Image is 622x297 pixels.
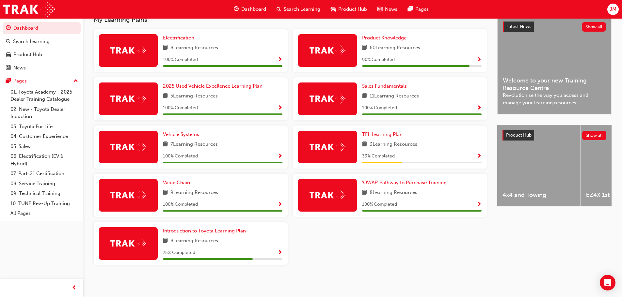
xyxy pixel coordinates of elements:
[362,189,367,197] span: book-icon
[8,131,81,141] a: 04. Customer Experience
[110,190,146,200] img: Trak
[502,191,575,199] span: 4x4 and Towing
[8,151,81,169] a: 06. Electrification (EV & Hybrid)
[503,92,606,106] span: Revolutionise the way you access and manage your learning resources.
[163,35,194,41] span: Electrification
[3,22,81,34] a: Dashboard
[110,238,146,248] img: Trak
[110,45,146,55] img: Trak
[506,24,531,29] span: Latest News
[8,141,81,152] a: 05. Sales
[497,125,581,206] a: 4x4 and Towing
[310,190,345,200] img: Trak
[362,83,407,89] span: Sales Fundamentals
[502,130,606,141] a: Product HubShow all
[8,169,81,179] a: 07. Parts21 Certification
[163,34,197,42] a: Electrification
[477,56,482,64] button: Show Progress
[8,188,81,199] a: 09. Technical Training
[362,34,409,42] a: Product Knowledge
[3,75,81,87] button: Pages
[278,200,282,209] button: Show Progress
[362,92,367,100] span: book-icon
[72,284,77,292] span: prev-icon
[607,4,619,15] button: JM
[3,36,81,48] a: Search Learning
[362,104,397,112] span: 100 % Completed
[477,105,482,111] span: Show Progress
[8,199,81,209] a: 10. TUNE Rev-Up Training
[13,51,42,58] div: Product Hub
[278,249,282,257] button: Show Progress
[3,2,55,17] img: Trak
[362,180,447,186] span: 'OWAF' Pathway to Purchase Training
[170,237,218,245] span: 8 Learning Resources
[163,82,265,90] a: 2025 Used Vehicle Excellence Learning Plan
[477,152,482,160] button: Show Progress
[278,250,282,256] span: Show Progress
[497,16,612,114] a: Latest NewsShow allWelcome to your new Training Resource CentreRevolutionise the way you access a...
[477,57,482,63] span: Show Progress
[8,179,81,189] a: 08. Service Training
[477,202,482,208] span: Show Progress
[582,131,607,140] button: Show all
[278,104,282,112] button: Show Progress
[362,179,449,186] a: 'OWAF' Pathway to Purchase Training
[163,131,202,138] a: Vehicle Systems
[277,5,281,13] span: search-icon
[241,6,266,13] span: Dashboard
[610,6,616,13] span: JM
[362,35,407,41] span: Product Knowledge
[6,78,11,84] span: pages-icon
[362,131,403,137] span: TFL Learning Plan
[310,142,345,152] img: Trak
[163,180,190,186] span: Value Chain
[403,3,434,16] a: pages-iconPages
[13,77,27,85] div: Pages
[477,154,482,159] span: Show Progress
[170,92,218,100] span: 5 Learning Resources
[326,3,372,16] a: car-iconProduct Hub
[503,77,606,92] span: Welcome to your new Training Resource Centre
[163,153,198,160] span: 100 % Completed
[271,3,326,16] a: search-iconSearch Learning
[8,208,81,218] a: All Pages
[278,105,282,111] span: Show Progress
[163,249,195,257] span: 75 % Completed
[506,132,532,138] span: Product Hub
[13,64,26,72] div: News
[331,5,336,13] span: car-icon
[477,200,482,209] button: Show Progress
[163,92,168,100] span: book-icon
[13,38,50,45] div: Search Learning
[110,142,146,152] img: Trak
[170,189,218,197] span: 9 Learning Resources
[477,104,482,112] button: Show Progress
[170,141,218,149] span: 7 Learning Resources
[163,227,248,235] a: Introduction to Toyota Learning Plan
[362,141,367,149] span: book-icon
[362,44,367,52] span: book-icon
[370,92,419,100] span: 11 Learning Resources
[6,25,11,31] span: guage-icon
[170,44,218,52] span: 8 Learning Resources
[370,44,420,52] span: 60 Learning Resources
[370,141,417,149] span: 3 Learning Resources
[278,57,282,63] span: Show Progress
[163,237,168,245] span: book-icon
[362,201,397,208] span: 100 % Completed
[6,52,11,58] span: car-icon
[8,87,81,104] a: 01. Toyota Academy - 2025 Dealer Training Catalogue
[284,6,320,13] span: Search Learning
[362,56,395,64] span: 90 % Completed
[6,65,11,71] span: news-icon
[3,49,81,61] a: Product Hub
[385,6,397,13] span: News
[372,3,403,16] a: news-iconNews
[163,189,168,197] span: book-icon
[310,45,345,55] img: Trak
[6,39,10,45] span: search-icon
[338,6,367,13] span: Product Hub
